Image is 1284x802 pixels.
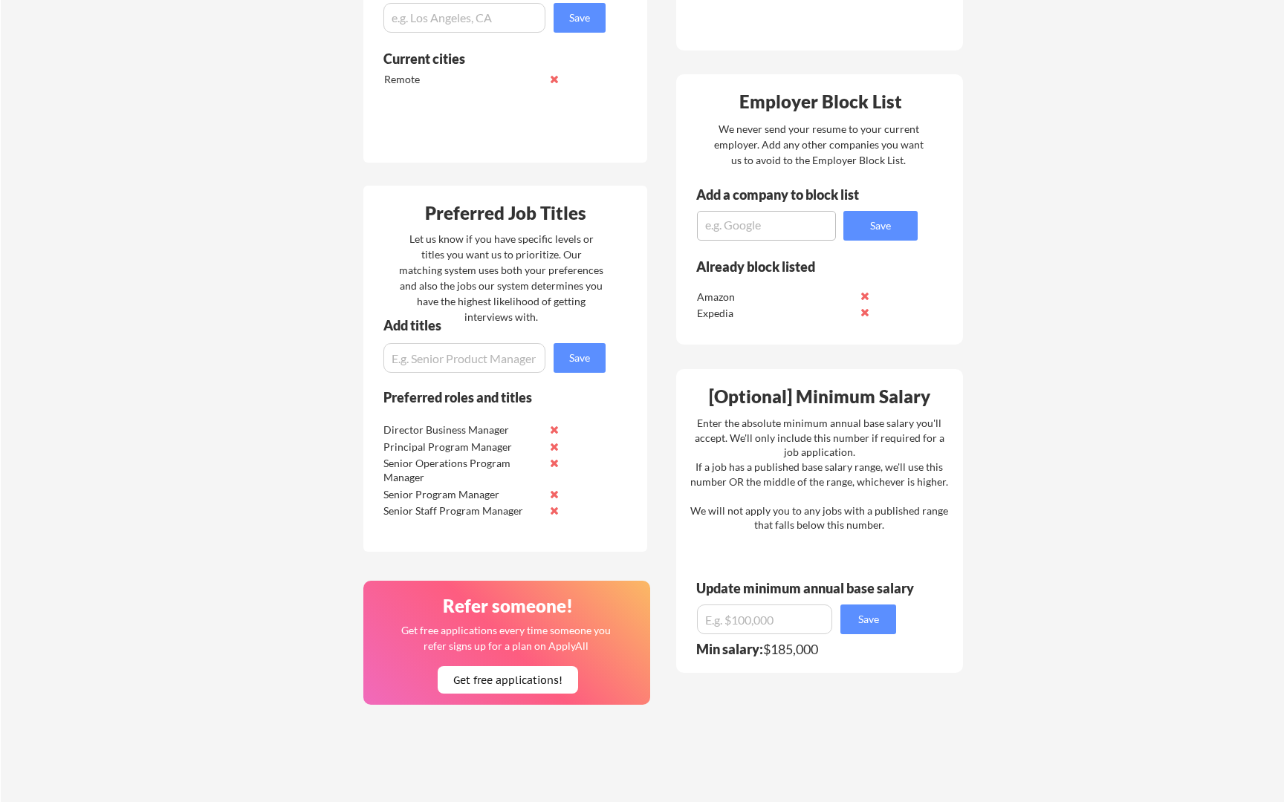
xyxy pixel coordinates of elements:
[383,52,589,65] div: Current cities
[383,487,540,502] div: Senior Program Manager
[384,72,541,87] div: Remote
[399,231,603,325] div: Let us know if you have specific levels or titles you want us to prioritize. Our matching system ...
[554,343,606,373] button: Save
[840,604,896,634] button: Save
[383,423,540,437] div: Director Business Manager
[697,290,854,304] div: Amazon
[383,3,545,33] input: e.g. Los Angeles, CA
[383,319,593,332] div: Add titles
[554,3,606,33] button: Save
[696,188,882,201] div: Add a company to block list
[369,597,646,615] div: Refer someone!
[383,440,540,454] div: Principal Program Manager
[697,604,832,634] input: E.g. $100,000
[383,343,545,373] input: E.g. Senior Product Manager
[682,93,959,111] div: Employer Block List
[383,456,540,485] div: Senior Operations Program Manager
[843,211,918,241] button: Save
[696,642,906,656] div: $185,000
[696,581,919,595] div: Update minimum annual base salary
[713,121,924,168] div: We never send your resume to your current employer. Add any other companies you want us to avoid ...
[367,204,643,222] div: Preferred Job Titles
[383,503,540,518] div: Senior Staff Program Manager
[690,416,948,532] div: Enter the absolute minimum annual base salary you'll accept. We'll only include this number if re...
[697,306,854,321] div: Expedia
[438,666,578,694] button: Get free applications!
[400,622,612,653] div: Get free applications every time someone you refer signs up for a plan on ApplyAll
[383,391,586,404] div: Preferred roles and titles
[696,641,763,657] strong: Min salary:
[681,388,958,405] div: [Optional] Minimum Salary
[696,260,898,273] div: Already block listed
